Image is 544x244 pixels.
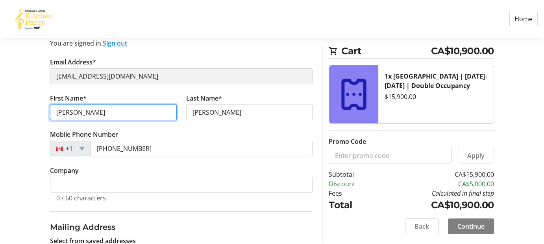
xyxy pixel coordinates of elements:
span: Continue [457,222,485,231]
td: Fees [329,189,378,198]
button: Apply [458,148,494,163]
strong: 1x [GEOGRAPHIC_DATA] | [DATE]-[DATE] | Double Occupancy [385,72,487,90]
span: CA$10,900.00 [431,44,494,58]
label: First Name* [50,94,87,103]
input: Enter promo code [329,148,451,163]
div: $15,900.00 [385,92,487,101]
span: Back [414,222,429,231]
td: CA$5,000.00 [378,179,494,189]
label: Last Name* [186,94,222,103]
button: Sign out [103,39,127,48]
label: Email Address* [50,57,96,67]
label: Mobile Phone Number [50,130,118,139]
span: Cart [341,44,431,58]
button: Back [405,218,439,234]
td: Total [329,198,378,212]
td: Subtotal [329,170,378,179]
label: Promo Code [329,137,366,146]
h3: Mailing Address [50,221,313,233]
img: Canada’s Great Kitchen Party's Logo [6,3,62,35]
tr-character-limit: 0 / 60 characters [56,194,106,202]
td: Calculated in final step [378,189,494,198]
span: Apply [467,151,485,160]
div: You are signed in. [50,39,313,48]
td: Discount [329,179,378,189]
input: (506) 234-5678 [91,141,313,156]
td: CA$10,900.00 [378,198,494,212]
button: Continue [448,218,494,234]
a: Home [509,11,538,26]
label: Company [50,166,79,175]
td: CA$15,900.00 [378,170,494,179]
